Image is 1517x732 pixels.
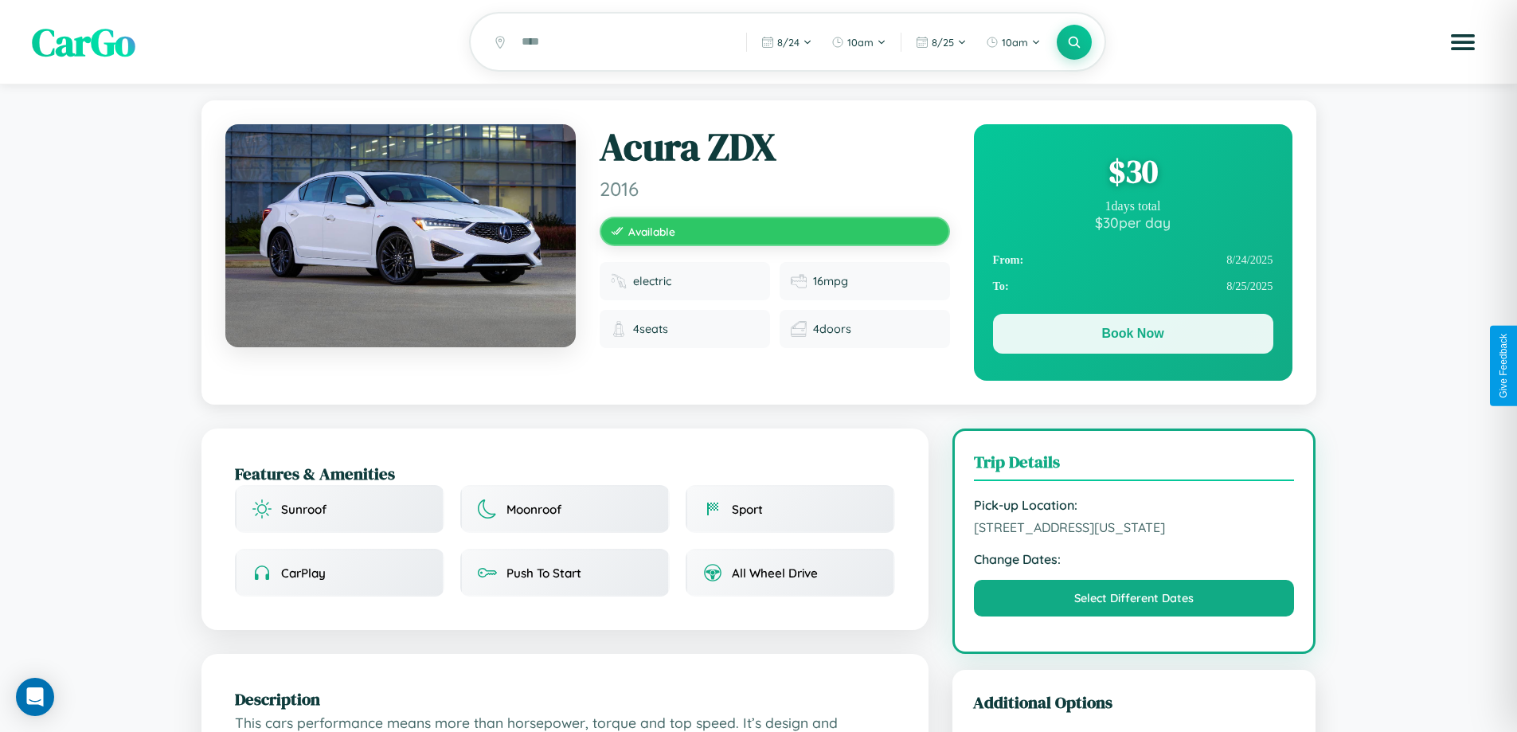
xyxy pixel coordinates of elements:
div: 1 days total [993,199,1273,213]
h2: Description [235,687,895,710]
span: Sunroof [281,502,326,517]
img: Doors [791,321,807,337]
button: 8/24 [753,29,820,55]
button: 10am [823,29,894,55]
strong: Change Dates: [974,551,1295,567]
h3: Trip Details [974,450,1295,481]
span: 10am [1002,36,1028,49]
img: Acura ZDX 2016 [225,124,576,347]
span: CarPlay [281,566,326,581]
span: 8 / 24 [777,36,800,49]
button: Select Different Dates [974,580,1295,617]
img: Fuel type [611,273,627,289]
span: 2016 [600,177,950,201]
strong: Pick-up Location: [974,497,1295,513]
span: 16 mpg [813,274,848,288]
span: 4 seats [633,322,668,336]
h1: Acura ZDX [600,124,950,170]
span: 10am [847,36,874,49]
button: 8/25 [908,29,975,55]
img: Seats [611,321,627,337]
span: Push To Start [506,566,581,581]
div: $ 30 per day [993,213,1273,231]
button: 10am [978,29,1049,55]
strong: From: [993,253,1024,267]
button: Open menu [1441,20,1485,65]
span: Moonroof [506,502,561,517]
div: Give Feedback [1498,334,1509,398]
div: $ 30 [993,150,1273,193]
span: CarGo [32,16,135,69]
span: electric [633,274,671,288]
span: [STREET_ADDRESS][US_STATE] [974,519,1295,535]
div: Open Intercom Messenger [16,678,54,716]
button: Book Now [993,314,1273,354]
span: Available [628,225,675,238]
strong: To: [993,280,1009,293]
span: Sport [732,502,763,517]
span: 8 / 25 [932,36,954,49]
span: All Wheel Drive [732,566,818,581]
span: 4 doors [813,322,851,336]
img: Fuel efficiency [791,273,807,289]
div: 8 / 24 / 2025 [993,247,1273,273]
h2: Features & Amenities [235,462,895,485]
div: 8 / 25 / 2025 [993,273,1273,299]
h3: Additional Options [973,691,1296,714]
